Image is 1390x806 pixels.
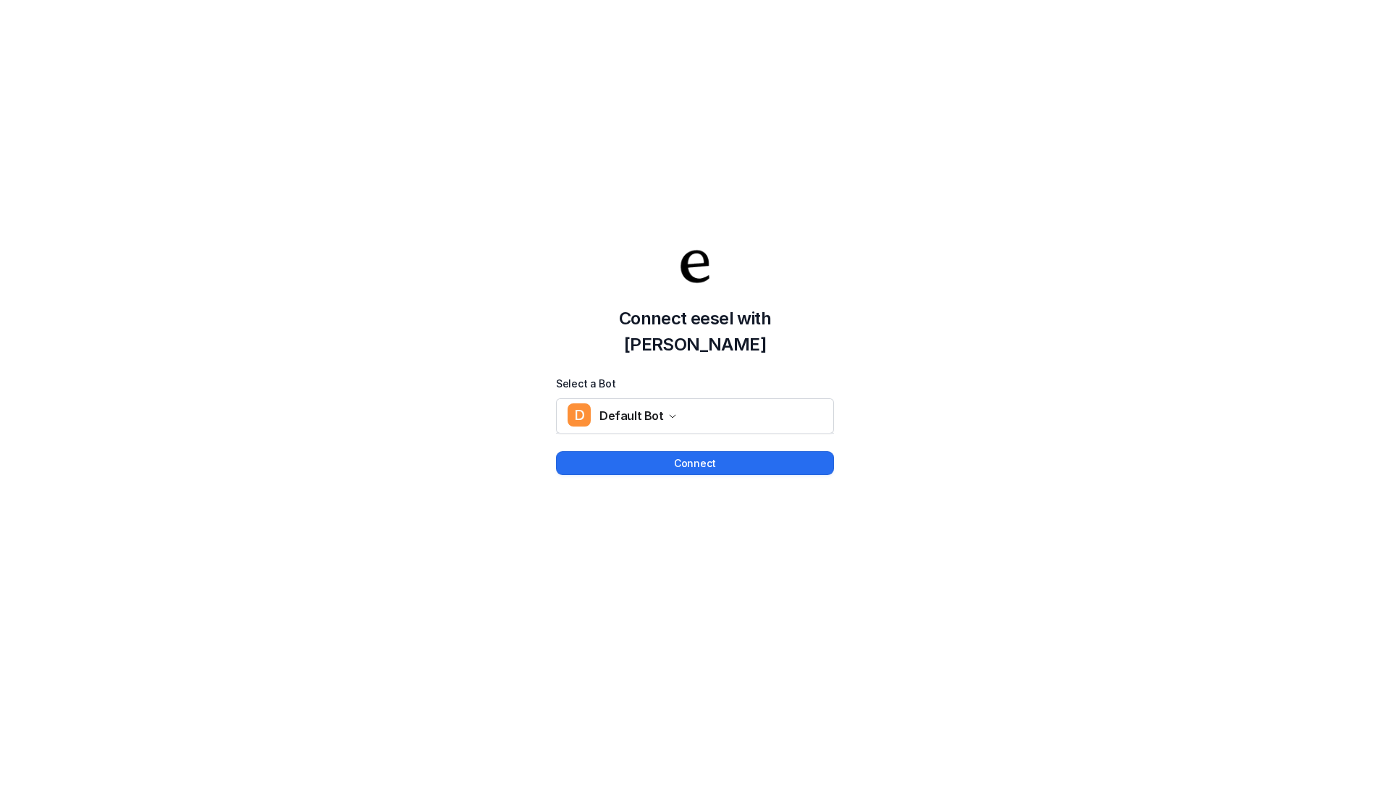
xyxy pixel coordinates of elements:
label: Select a Bot [556,375,834,392]
button: DDefault Bot [556,398,834,433]
img: Your Company [673,245,717,288]
button: Connect [556,451,834,475]
span: Default Bot [599,406,664,426]
h2: Connect eesel with [PERSON_NAME] [556,306,834,358]
span: D [568,403,591,427]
